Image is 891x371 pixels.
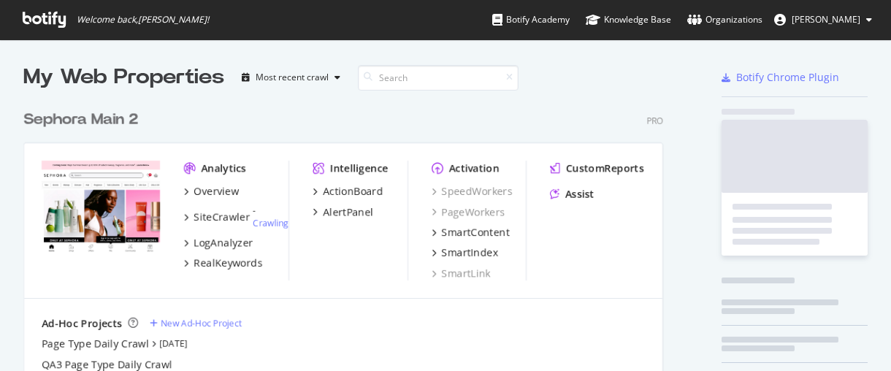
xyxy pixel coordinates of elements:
button: [PERSON_NAME] [762,8,884,31]
a: SmartLink [432,266,491,280]
span: Welcome back, [PERSON_NAME] ! [77,14,209,26]
a: CustomReports [550,161,644,175]
a: ActionBoard [313,184,383,199]
a: Botify Chrome Plugin [722,70,839,85]
a: Page Type Daily Crawl [42,337,149,351]
div: Most recent crawl [256,73,329,82]
div: Activation [449,161,500,175]
div: Overview [194,184,239,199]
div: Sephora Main 2 [23,110,138,131]
button: Most recent crawl [236,66,346,89]
div: Ad-Hoc Projects [42,316,122,331]
a: SpeedWorkers [432,184,513,199]
div: Organizations [687,12,762,27]
div: LogAnalyzer [194,235,253,250]
div: New Ad-Hoc Project [161,317,242,329]
a: PageWorkers [432,204,505,219]
a: LogAnalyzer [183,235,253,250]
div: CustomReports [566,161,644,175]
a: RealKeywords [183,256,262,270]
a: AlertPanel [313,204,373,219]
div: Pro [646,115,663,127]
span: Louise Huang [792,13,860,26]
div: RealKeywords [194,256,262,270]
a: New Ad-Hoc Project [150,317,242,329]
a: SmartContent [432,225,510,240]
div: Knowledge Base [586,12,671,27]
div: SiteCrawler [194,210,250,224]
div: - [253,204,288,229]
div: My Web Properties [23,63,224,92]
input: Search [358,65,519,91]
img: www.sephora.com [42,161,160,256]
div: ActionBoard [323,184,383,199]
a: Overview [183,184,239,199]
div: Intelligence [330,161,388,175]
a: [DATE] [159,337,188,350]
div: SmartIndex [442,245,498,260]
div: AlertPanel [323,204,373,219]
div: SmartContent [442,225,510,240]
a: SiteCrawler- Crawling [183,204,288,229]
a: Crawling [253,217,288,229]
div: Assist [565,187,594,202]
div: Botify Chrome Plugin [736,70,839,85]
a: Sephora Main 2 [23,110,144,131]
div: Analytics [201,161,246,175]
a: Assist [550,187,594,202]
div: Botify Academy [492,12,570,27]
a: SmartIndex [432,245,498,260]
